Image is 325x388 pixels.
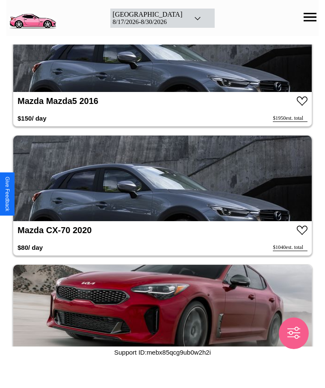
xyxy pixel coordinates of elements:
[114,347,211,358] p: Support ID: mebx85qcg9ub0w2h2i
[112,18,182,26] div: 8 / 17 / 2026 - 8 / 30 / 2026
[273,244,307,251] div: $ 1040 est. total
[18,96,98,106] a: Mazda Mazda5 2016
[18,110,47,126] h3: $ 150 / day
[18,225,92,235] a: Mazda CX-70 2020
[273,115,307,122] div: $ 1950 est. total
[112,11,182,18] div: [GEOGRAPHIC_DATA]
[4,177,10,211] div: Give Feedback
[18,240,43,255] h3: $ 80 / day
[6,4,59,30] img: logo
